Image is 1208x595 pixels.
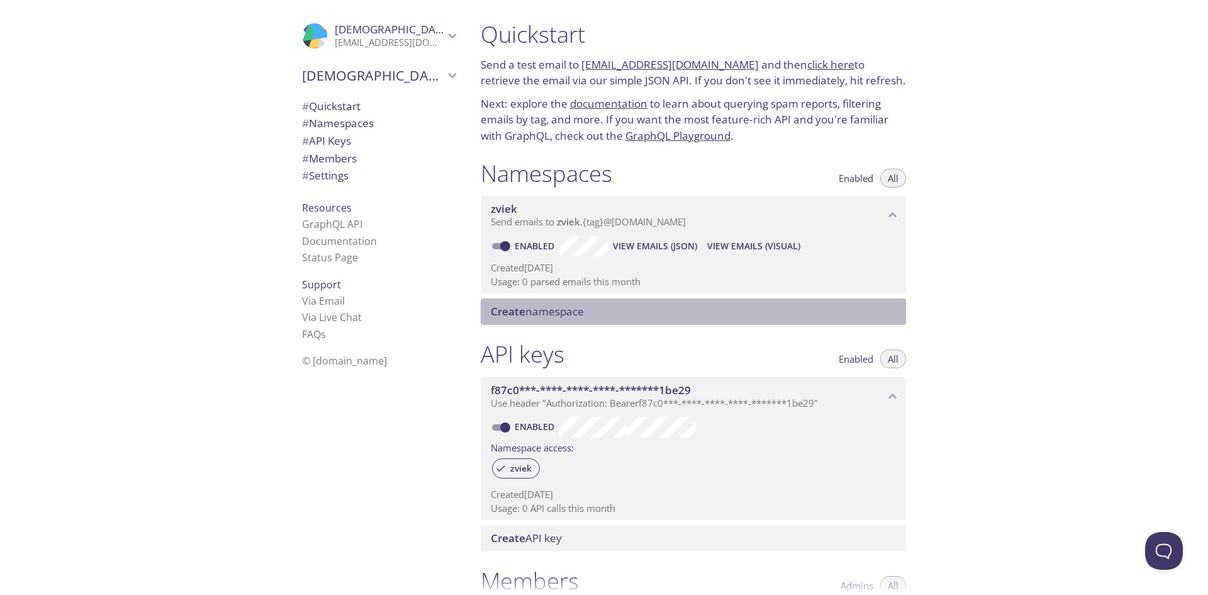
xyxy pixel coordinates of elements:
[481,525,906,552] div: Create API Key
[481,298,906,325] div: Create namespace
[302,201,352,215] span: Resources
[292,167,466,184] div: Team Settings
[302,116,309,130] span: #
[292,15,466,57] div: Dio Pratama
[707,239,800,254] span: View Emails (Visual)
[292,98,466,115] div: Quickstart
[302,116,374,130] span: Namespaces
[625,128,730,143] a: GraphQL Playground
[292,59,466,92] div: Dio's team
[302,310,362,324] a: Via Live Chat
[807,57,854,72] a: click here
[302,99,361,113] span: Quickstart
[880,349,906,368] button: All
[302,168,349,183] span: Settings
[335,22,498,37] span: [DEMOGRAPHIC_DATA] Pratama
[491,488,896,501] p: Created [DATE]
[302,217,362,231] a: GraphQL API
[513,240,559,252] a: Enabled
[831,349,881,368] button: Enabled
[302,99,309,113] span: #
[481,159,612,188] h1: Namespaces
[491,502,896,515] p: Usage: 0 API calls this month
[491,275,896,288] p: Usage: 0 parsed emails this month
[302,294,345,308] a: Via Email
[302,168,309,183] span: #
[491,438,574,456] label: Namespace access:
[581,57,759,72] a: [EMAIL_ADDRESS][DOMAIN_NAME]
[613,239,697,254] span: View Emails (JSON)
[302,234,377,248] a: Documentation
[302,327,326,341] a: FAQ
[491,531,562,545] span: API key
[302,151,357,166] span: Members
[880,169,906,188] button: All
[481,340,564,368] h1: API keys
[491,261,896,275] p: Created [DATE]
[302,67,444,84] span: [DEMOGRAPHIC_DATA]'s team
[491,304,584,319] span: namespace
[302,278,341,292] span: Support
[481,567,579,595] h1: Members
[335,37,444,49] p: [EMAIL_ADDRESS][DOMAIN_NAME]
[570,96,647,111] a: documentation
[302,354,387,368] span: © [DOMAIN_NAME]
[557,215,580,228] span: zviek
[302,133,351,148] span: API Keys
[481,57,906,89] p: Send a test email to and then to retrieve the email via our simple JSON API. If you don't see it ...
[292,132,466,150] div: API Keys
[831,169,881,188] button: Enabled
[608,236,702,256] button: View Emails (JSON)
[321,327,326,341] span: s
[481,196,906,235] div: zviek namespace
[481,20,906,48] h1: Quickstart
[302,133,309,148] span: #
[491,215,686,228] span: Send emails to . {tag} @[DOMAIN_NAME]
[491,531,525,545] span: Create
[1145,532,1183,570] iframe: Help Scout Beacon - Open
[292,115,466,132] div: Namespaces
[302,151,309,166] span: #
[491,201,517,216] span: zviek
[513,421,559,433] a: Enabled
[292,150,466,167] div: Members
[491,304,525,319] span: Create
[702,236,805,256] button: View Emails (Visual)
[492,458,540,479] div: zviek
[481,96,906,144] p: Next: explore the to learn about querying spam reports, filtering emails by tag, and more. If you...
[302,251,358,264] a: Status Page
[503,463,539,474] span: zviek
